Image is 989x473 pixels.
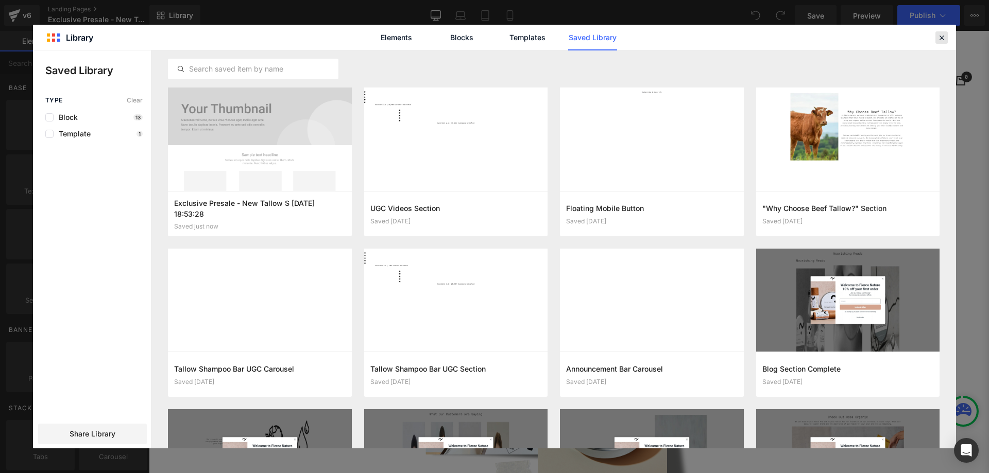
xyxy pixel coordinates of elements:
[174,198,346,219] h3: Exclusive Presale - New Tallow S [DATE] 18:53:28
[566,203,738,214] h3: Floating Mobile Button
[503,25,552,50] a: Templates
[370,378,542,386] div: Saved [DATE]
[762,378,934,386] div: Saved [DATE]
[54,130,91,138] span: Template
[70,429,115,439] span: Share Library
[762,203,934,214] h3: "Why Choose Beef Tallow?" Section
[762,218,934,225] div: Saved [DATE]
[568,25,617,50] a: Saved Library
[45,63,151,78] p: Saved Library
[566,378,738,386] div: Saved [DATE]
[411,94,447,106] span: Klaviyo
[954,438,979,463] div: Open Intercom Messenger
[437,25,486,50] a: Blocks
[174,223,346,230] div: Saved just now
[137,131,143,137] p: 1
[54,113,78,121] span: Block
[566,363,738,374] h3: Announcement Bar Carousel
[370,203,542,214] h3: UGC Videos Section
[174,363,346,374] h3: Tallow Shampoo Bar UGC Carousel
[174,378,346,386] div: Saved [DATE]
[372,25,421,50] a: Elements
[316,122,701,133] span: The ultimate non-toxic tinted balm with non-nano [MEDICAL_DATA] for sun protection.
[370,218,542,225] div: Saved [DATE]
[133,114,143,120] p: 13
[127,97,143,104] span: Clear
[45,97,63,104] span: Type
[119,135,722,149] p: Our tinted mineral balm offers a natural second skin with its buildable cover.
[140,122,311,133] strong: Introducing our New Tallow Skin Tint:
[566,218,738,225] div: Saved [DATE]
[370,363,542,374] h3: Tallow Shampoo Bar UGC Section
[168,63,338,75] input: Search saved item by name
[762,363,934,374] h3: Blog Section Complete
